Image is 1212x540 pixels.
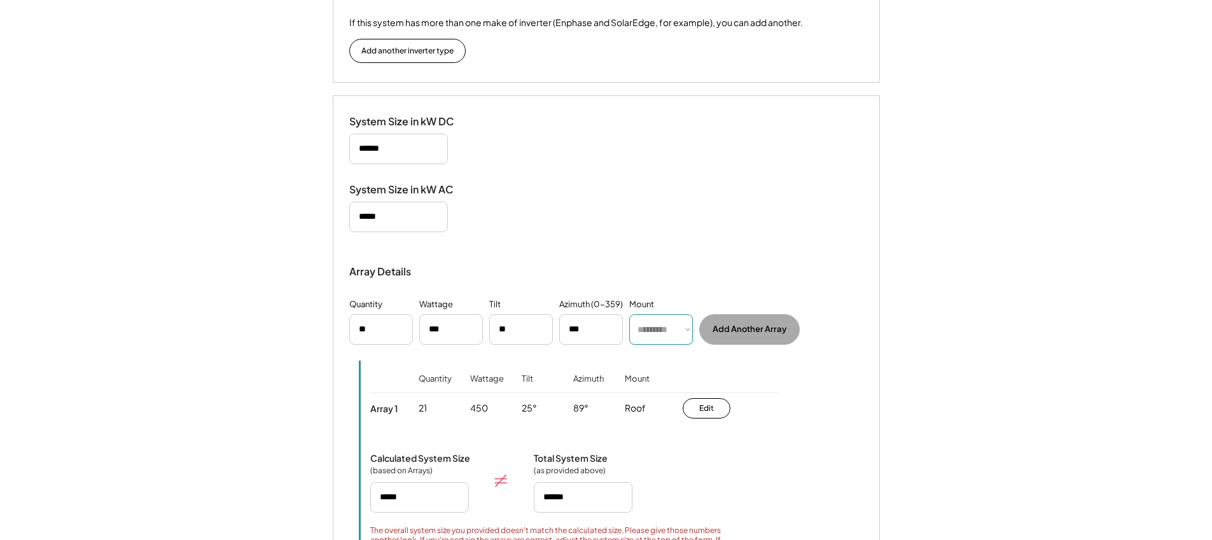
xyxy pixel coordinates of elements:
[559,298,623,311] div: Azimuth (0-359)
[370,466,434,476] div: (based on Arrays)
[699,314,800,345] button: Add Another Array
[470,402,488,415] div: 450
[419,298,453,311] div: Wattage
[370,452,470,464] div: Calculated System Size
[625,402,646,415] div: Roof
[419,373,452,402] div: Quantity
[419,402,427,415] div: 21
[349,298,382,311] div: Quantity
[349,39,466,63] button: Add another inverter type
[349,183,477,197] div: System Size in kW AC
[522,402,537,415] div: 25°
[683,398,730,419] button: Edit
[534,452,608,464] div: Total System Size
[573,402,589,415] div: 89°
[349,264,413,279] div: Array Details
[349,16,803,29] div: If this system has more than one make of inverter (Enphase and SolarEdge, for example), you can a...
[625,373,650,402] div: Mount
[629,298,654,311] div: Mount
[522,373,533,402] div: Tilt
[573,373,604,402] div: Azimuth
[370,403,398,414] div: Array 1
[534,466,606,476] div: (as provided above)
[489,298,501,311] div: Tilt
[349,115,477,128] div: System Size in kW DC
[470,373,504,402] div: Wattage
